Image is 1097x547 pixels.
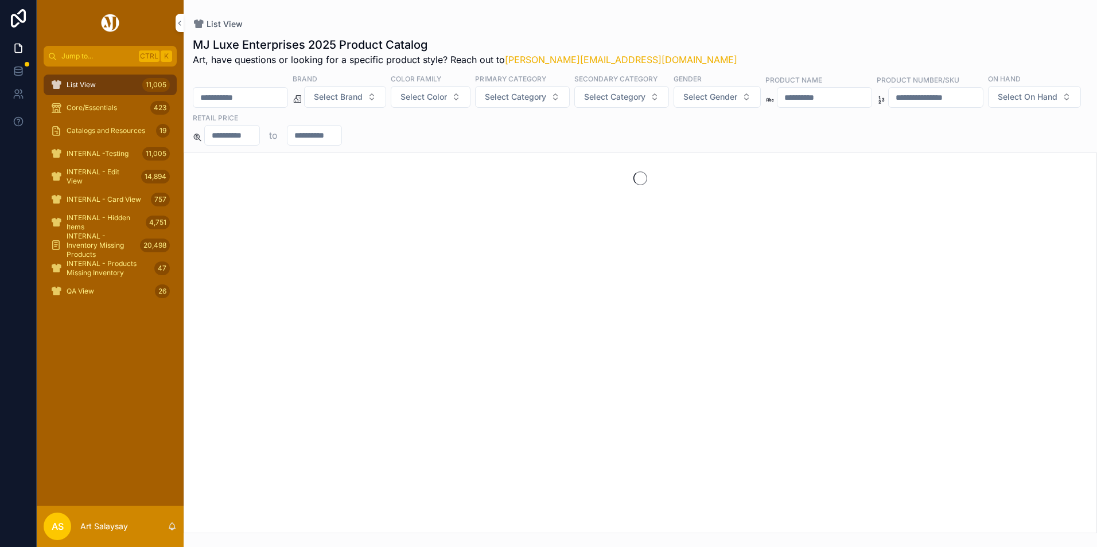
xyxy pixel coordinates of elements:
span: Art, have questions or looking for a specific product style? Reach out to [193,53,737,67]
span: Catalogs and Resources [67,126,145,135]
span: INTERNAL - Inventory Missing Products [67,232,135,259]
p: Art Salaysay [80,521,128,532]
label: Gender [674,73,702,84]
div: 20,498 [140,239,170,252]
span: List View [207,18,243,30]
span: Core/Essentials [67,103,117,112]
img: App logo [99,14,121,32]
p: to [269,128,278,142]
a: Core/Essentials423 [44,97,177,118]
a: INTERNAL - Hidden Items4,751 [44,212,177,233]
label: Retail Price [193,112,238,123]
span: List View [67,80,96,89]
span: INTERNAL - Edit View [67,167,137,186]
a: INTERNAL - Edit View14,894 [44,166,177,187]
label: Color Family [391,73,441,84]
a: INTERNAL - Card View757 [44,189,177,210]
label: Primary Category [475,73,546,84]
div: 26 [155,284,170,298]
label: Product Number/SKU [877,75,959,85]
span: Select Brand [314,91,363,103]
a: INTERNAL - Inventory Missing Products20,498 [44,235,177,256]
span: INTERNAL - Products Missing Inventory [67,259,150,278]
span: Ctrl [139,50,160,62]
a: QA View26 [44,281,177,302]
span: INTERNAL - Hidden Items [67,213,141,232]
a: [PERSON_NAME][EMAIL_ADDRESS][DOMAIN_NAME] [505,54,737,65]
button: Jump to...CtrlK [44,46,177,67]
div: 757 [151,193,170,206]
span: Select Category [485,91,546,103]
label: Secondary Category [574,73,658,84]
span: Select Category [584,91,645,103]
span: Jump to... [61,52,134,61]
div: 47 [154,261,170,275]
label: Brand [293,73,317,84]
div: 4,751 [146,216,170,229]
h1: MJ Luxe Enterprises 2025 Product Catalog [193,37,737,53]
div: scrollable content [37,67,184,317]
button: Select Button [391,86,470,108]
a: List View [193,18,243,30]
div: 19 [156,124,170,138]
label: On Hand [988,73,1021,84]
a: Catalogs and Resources19 [44,120,177,141]
button: Select Button [988,86,1081,108]
button: Select Button [574,86,669,108]
div: 14,894 [141,170,170,183]
a: INTERNAL -Testing11,005 [44,143,177,164]
span: INTERNAL - Card View [67,195,141,204]
div: 423 [150,101,170,115]
a: INTERNAL - Products Missing Inventory47 [44,258,177,279]
button: Select Button [304,86,386,108]
div: 11,005 [142,78,170,92]
div: 11,005 [142,147,170,161]
span: Select Gender [683,91,737,103]
span: Select Color [400,91,447,103]
button: Select Button [475,86,570,108]
span: INTERNAL -Testing [67,149,129,158]
span: QA View [67,287,94,296]
span: AS [52,519,64,533]
label: Product Name [765,75,822,85]
button: Select Button [674,86,761,108]
a: List View11,005 [44,75,177,95]
span: Select On Hand [998,91,1057,103]
span: K [162,52,171,61]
